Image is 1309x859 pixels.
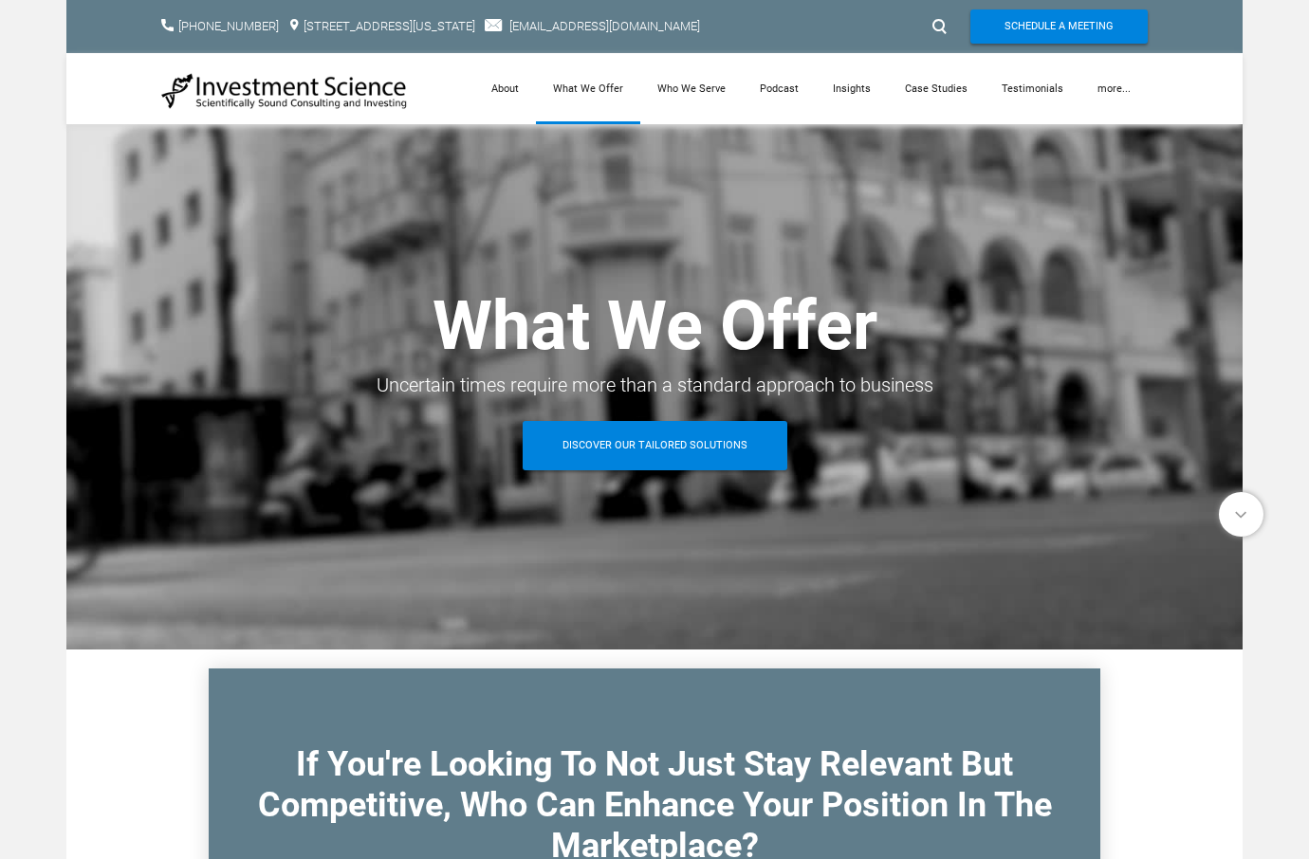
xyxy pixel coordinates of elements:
[640,53,743,124] a: Who We Serve
[509,19,700,33] a: [EMAIL_ADDRESS][DOMAIN_NAME]
[1080,53,1148,124] a: more...
[523,421,787,470] a: Discover Our Tailored Solutions
[304,19,475,33] a: [STREET_ADDRESS][US_STATE]​
[888,53,985,124] a: Case Studies
[562,421,747,470] span: Discover Our Tailored Solutions
[161,72,408,110] img: Investment Science | NYC Consulting Services
[536,53,640,124] a: What We Offer
[433,285,877,366] strong: What We Offer
[816,53,888,124] a: Insights
[985,53,1080,124] a: Testimonials
[1005,9,1114,44] span: Schedule A Meeting
[161,368,1148,402] div: Uncertain times require more than a standard approach to business
[474,53,536,124] a: About
[178,19,279,33] a: [PHONE_NUMBER]
[970,9,1148,44] a: Schedule A Meeting
[743,53,816,124] a: Podcast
